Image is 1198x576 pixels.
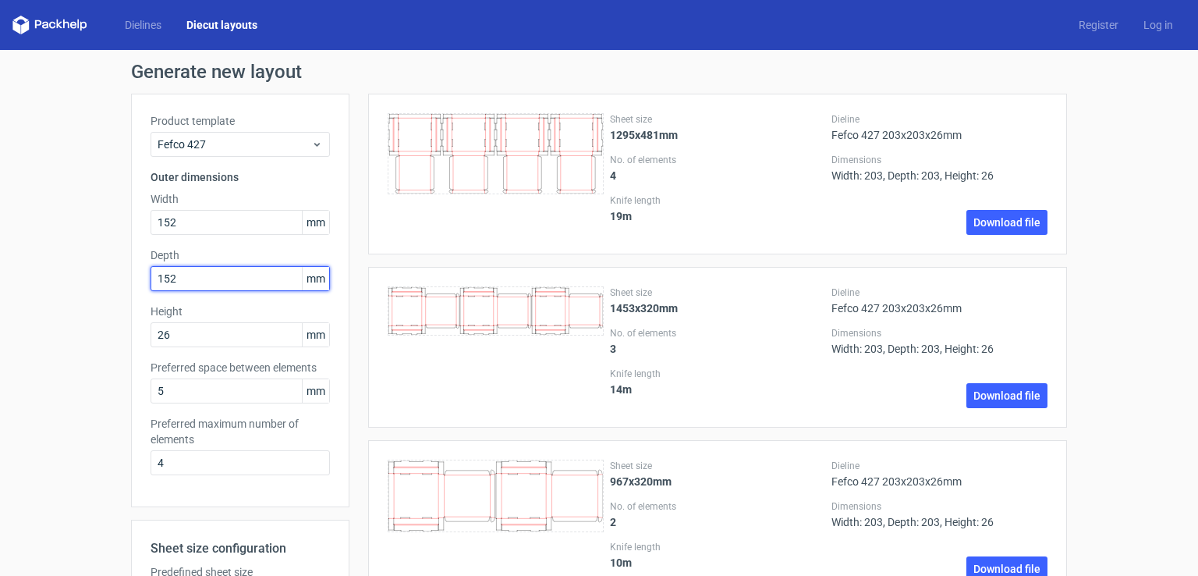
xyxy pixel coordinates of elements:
[831,460,1047,472] label: Dieline
[158,137,311,152] span: Fefco 427
[610,368,826,380] label: Knife length
[831,460,1047,488] div: Fefco 427 203x203x26mm
[151,360,330,375] label: Preferred space between elements
[610,129,678,141] strong: 1295x481mm
[1066,17,1131,33] a: Register
[966,210,1047,235] a: Download file
[831,113,1047,141] div: Fefco 427 203x203x26mm
[831,154,1047,166] label: Dimensions
[831,500,1047,528] div: Width: 203, Depth: 203, Height: 26
[831,327,1047,340] label: Dimensions
[831,113,1047,126] label: Dieline
[831,154,1047,182] div: Width: 203, Depth: 203, Height: 26
[131,62,1067,81] h1: Generate new layout
[610,327,826,340] label: No. of elements
[610,475,672,488] strong: 967x320mm
[831,286,1047,315] div: Fefco 427 203x203x26mm
[151,113,330,129] label: Product template
[151,416,330,447] label: Preferred maximum number of elements
[610,541,826,553] label: Knife length
[151,304,330,319] label: Height
[610,302,678,315] strong: 1453x320mm
[831,327,1047,355] div: Width: 203, Depth: 203, Height: 26
[610,500,826,513] label: No. of elements
[610,383,632,396] strong: 14 m
[302,379,329,403] span: mm
[174,17,270,33] a: Diecut layouts
[151,539,330,558] h2: Sheet size configuration
[831,286,1047,299] label: Dieline
[831,500,1047,513] label: Dimensions
[1131,17,1186,33] a: Log in
[610,286,826,299] label: Sheet size
[302,211,329,234] span: mm
[966,383,1047,408] a: Download file
[302,323,329,347] span: mm
[112,17,174,33] a: Dielines
[610,516,616,528] strong: 2
[151,191,330,207] label: Width
[610,194,826,207] label: Knife length
[610,343,616,355] strong: 3
[302,267,329,290] span: mm
[610,210,632,222] strong: 19 m
[610,154,826,166] label: No. of elements
[610,113,826,126] label: Sheet size
[610,460,826,472] label: Sheet size
[151,247,330,263] label: Depth
[610,556,632,569] strong: 10 m
[151,169,330,185] h3: Outer dimensions
[610,169,616,182] strong: 4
